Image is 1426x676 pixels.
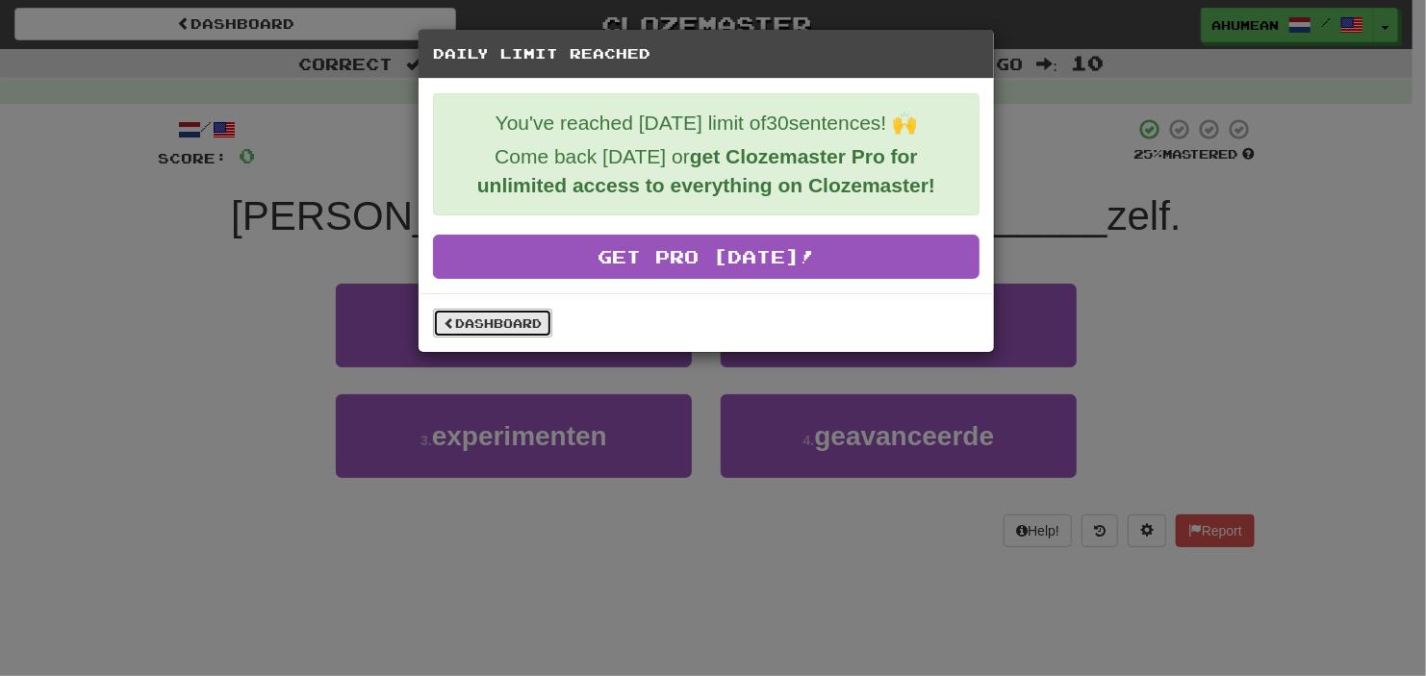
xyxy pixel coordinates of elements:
h5: Daily Limit Reached [433,44,980,63]
p: You've reached [DATE] limit of 30 sentences! 🙌 [448,109,964,138]
a: Dashboard [433,309,552,338]
a: Get Pro [DATE]! [433,235,980,279]
p: Come back [DATE] or [448,142,964,200]
strong: get Clozemaster Pro for unlimited access to everything on Clozemaster! [477,145,935,196]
